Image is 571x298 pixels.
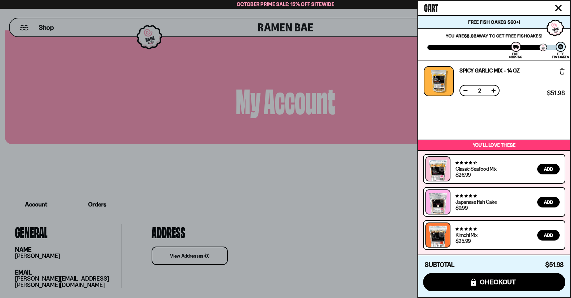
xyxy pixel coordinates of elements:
[425,262,454,268] h4: Subtotal
[552,52,569,58] div: Free Fishcakes
[553,3,563,13] button: Close cart
[537,164,560,174] button: Add
[423,273,565,291] button: checkout
[544,233,553,238] span: Add
[427,33,561,38] p: You are away to get Free Fishcakes!
[547,90,565,96] span: $51.98
[468,19,520,25] span: Free Fish Cakes $60+!
[464,33,477,38] strong: $8.02
[537,230,560,241] button: Add
[480,278,516,286] span: checkout
[455,165,497,172] a: Classic Seafood Mix
[455,232,477,238] a: Kimchi Mix
[545,261,564,269] span: $51.98
[537,197,560,207] button: Add
[455,205,467,210] div: $9.99
[474,88,485,93] span: 2
[544,167,553,171] span: Add
[237,1,334,7] span: October Prime Sale: 15% off Sitewide
[455,161,477,165] span: 4.68 stars
[455,227,477,231] span: 4.76 stars
[424,0,438,14] span: Cart
[459,68,520,73] a: Spicy Garlic Mix - 14 oz
[455,238,470,244] div: $25.99
[455,198,497,205] a: Japanese Fish Cake
[455,194,477,198] span: 4.77 stars
[544,200,553,204] span: Add
[509,52,522,58] div: Free Shipping
[455,172,470,177] div: $26.99
[420,142,569,148] p: You’ll love these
